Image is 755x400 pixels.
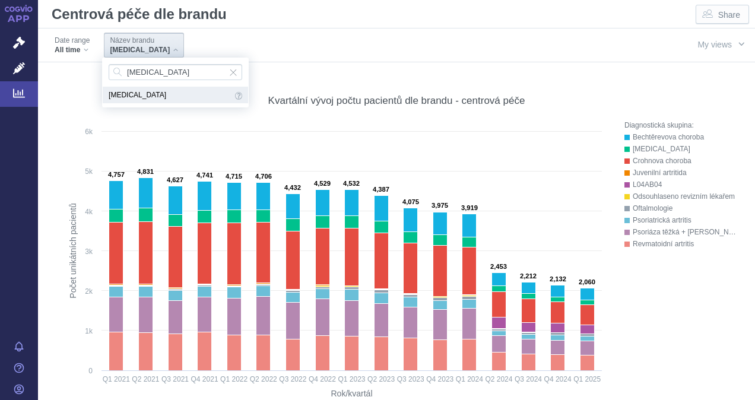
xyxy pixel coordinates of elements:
div: Legend: Diagnostická skupina [624,119,737,250]
text: 3,975 [432,202,448,209]
text: Počet unikátních pacientů [68,203,78,298]
div: More actions [728,68,749,90]
span: Date range [55,36,90,45]
text: 4,387 [373,186,389,193]
div: Filters [47,28,657,62]
div: [MEDICAL_DATA] [633,143,737,155]
text: 1k [85,327,93,335]
button: Bechtěrevova choroba [624,131,737,143]
span: My views [697,40,732,49]
button: Revmatoidní artritis [624,238,737,250]
text: 4,757 [108,171,125,178]
button: Juvenilní artritida [624,167,737,179]
button: Colitis ulcerosa [624,143,737,155]
text: 5k [85,167,93,176]
button: Share dashboard [696,5,749,24]
input: Search attribute values [109,64,242,80]
text: 4,432 [284,184,301,191]
text: 4,741 [196,172,213,179]
div: Juvenilní artritida [633,167,737,179]
text: 4,831 [137,168,154,175]
text: 0 [88,367,93,375]
button: Psoriáza těžká + jiná kožní onemocnění [624,226,737,238]
text: 2,132 [550,275,566,282]
text: Rok/kvartál [331,389,372,398]
div: L04AB04 [633,179,737,191]
div: Revmatoidní artritis [633,238,737,250]
text: 2,060 [579,278,595,285]
span: [MEDICAL_DATA] [110,45,170,55]
div: Psoriáza těžká + [PERSON_NAME] kožní onemocnění [633,226,737,238]
h1: Centrová péče dle brandu [47,2,233,26]
span: Input clear [229,64,237,80]
span: Share [718,9,740,21]
div: Odsouhlaseno revizním lékařem [633,191,737,202]
div: Název brandu[MEDICAL_DATA] [104,33,184,58]
text: 6k [85,128,93,136]
div: Crohnova choroba [633,155,737,167]
text: 4,706 [255,173,272,180]
div: Date rangeAll time [49,33,96,58]
span: [MEDICAL_DATA] [109,88,232,101]
button: Odsouhlaseno revizním lékařem [624,191,737,202]
text: 2,453 [490,263,507,270]
text: 4,627 [167,176,183,183]
button: Psoriatrická artritis [624,214,737,226]
div: Oftalmologie [633,202,737,214]
text: 2k [85,287,93,296]
button: L04AB04 [624,179,737,191]
text: 4,075 [402,198,419,205]
text: 4,529 [314,180,331,187]
text: 3k [85,247,93,256]
div: Bechtěrevova choroba [633,131,737,143]
button: My views [686,33,755,55]
button: Crohnova choroba [624,155,737,167]
text: 4,532 [343,180,360,187]
text: 4,715 [226,173,242,180]
text: 2,212 [520,272,537,280]
div: Psoriatrická artritis [633,214,737,226]
span: Název brandu [110,36,154,45]
text: 4k [85,208,93,216]
div: Kvartální vývoj počtu pacientů dle brandu - centrová péče [268,94,525,107]
span: All time [55,45,80,55]
div: Diagnostická skupina: [624,119,737,131]
div: Show as table [700,68,722,90]
text: 3,919 [461,204,478,211]
button: Oftalmologie [624,202,737,214]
